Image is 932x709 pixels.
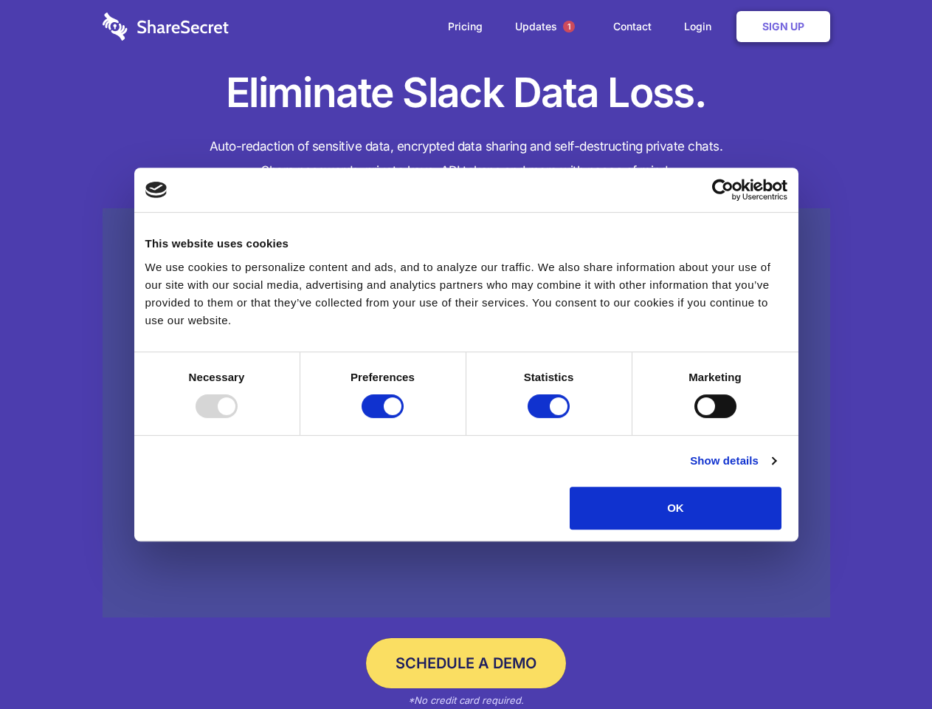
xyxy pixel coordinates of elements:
button: OK [570,487,781,530]
a: Usercentrics Cookiebot - opens in a new window [658,179,787,201]
a: Sign Up [736,11,830,42]
div: We use cookies to personalize content and ads, and to analyze our traffic. We also share informat... [145,258,787,329]
img: logo-wordmark-white-trans-d4663122ce5f474addd5e946df7df03e33cb6a1c49d2221995e7729f52c070b2.svg [103,13,229,41]
strong: Statistics [524,371,574,383]
a: Show details [690,452,776,470]
h4: Auto-redaction of sensitive data, encrypted data sharing and self-destructing private chats. Shar... [103,134,830,183]
h1: Eliminate Slack Data Loss. [103,66,830,120]
span: 1 [563,21,575,32]
strong: Marketing [688,371,742,383]
strong: Necessary [189,371,245,383]
strong: Preferences [351,371,415,383]
a: Login [669,4,733,49]
a: Contact [598,4,666,49]
img: logo [145,182,168,198]
em: *No credit card required. [408,694,524,706]
a: Schedule a Demo [366,638,566,688]
a: Wistia video thumbnail [103,208,830,618]
a: Pricing [433,4,497,49]
div: This website uses cookies [145,235,787,253]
